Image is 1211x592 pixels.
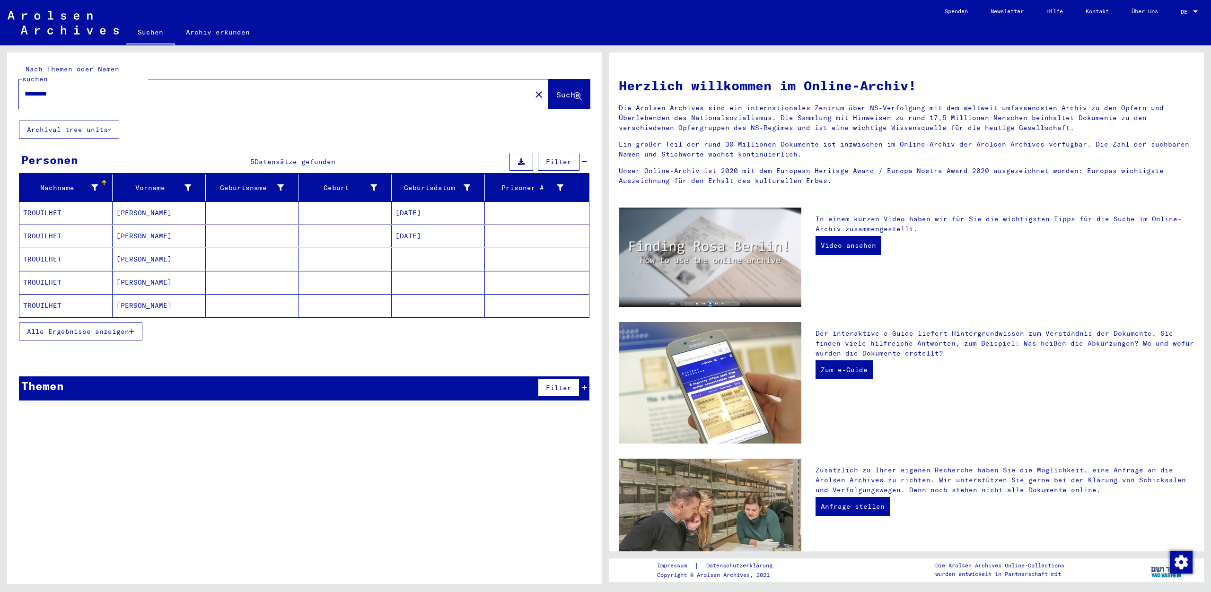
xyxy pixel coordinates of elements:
img: Arolsen_neg.svg [8,11,119,35]
button: Suche [548,79,590,109]
p: Der interaktive e-Guide liefert Hintergrundwissen zum Verständnis der Dokumente. Sie finden viele... [816,329,1194,358]
p: Zusätzlich zu Ihrer eigenen Recherche haben Sie die Möglichkeit, eine Anfrage an die Arolsen Arch... [816,465,1194,495]
mat-cell: TROUILHET [19,225,113,247]
p: In einem kurzen Video haben wir für Sie die wichtigsten Tipps für die Suche im Online-Archiv zusa... [816,214,1194,234]
mat-cell: [DATE] [392,201,485,224]
mat-header-cell: Geburtsdatum [392,174,485,201]
a: Suchen [126,21,175,45]
img: video.jpg [619,208,801,307]
h1: Herzlich willkommen im Online-Archiv! [619,76,1194,96]
button: Clear [529,85,548,104]
div: Geburtsdatum [395,183,470,193]
a: Archiv erkunden [175,21,261,44]
span: Filter [546,157,571,166]
div: | [657,561,784,571]
div: Personen [21,151,78,168]
div: Geburt‏ [302,183,377,193]
span: Filter [546,383,571,392]
div: Zustimmung ändern [1169,550,1192,573]
mat-cell: [PERSON_NAME] [113,248,206,270]
button: Filter [538,379,579,397]
a: Video ansehen [816,236,881,255]
div: Geburt‏ [302,180,391,195]
div: Themen [21,377,64,394]
p: Unser Online-Archiv ist 2020 mit dem European Heritage Award / Europa Nostra Award 2020 ausgezeic... [619,166,1194,186]
p: Copyright © Arolsen Archives, 2021 [657,571,784,579]
mat-cell: [PERSON_NAME] [113,201,206,224]
div: Geburtsname [210,180,298,195]
mat-cell: TROUILHET [19,248,113,270]
mat-icon: close [533,89,544,100]
mat-cell: [PERSON_NAME] [113,225,206,247]
div: Nachname [23,183,98,193]
div: Nachname [23,180,112,195]
mat-header-cell: Geburtsname [206,174,299,201]
mat-header-cell: Nachname [19,174,113,201]
mat-cell: TROUILHET [19,271,113,294]
mat-cell: [PERSON_NAME] [113,271,206,294]
mat-cell: TROUILHET [19,201,113,224]
span: Suche [556,90,580,99]
span: Datensätze gefunden [254,157,335,166]
mat-header-cell: Prisoner # [485,174,589,201]
a: Datenschutzerklärung [699,561,784,571]
a: Impressum [657,561,694,571]
mat-cell: [DATE] [392,225,485,247]
button: Archival tree units [19,121,119,139]
img: inquiries.jpg [619,459,801,581]
div: Prisoner # [489,180,578,195]
img: Zustimmung ändern [1170,551,1193,574]
mat-label: Nach Themen oder Namen suchen [22,65,119,83]
mat-header-cell: Vorname [113,174,206,201]
span: DE [1181,9,1191,15]
div: Geburtsdatum [395,180,484,195]
mat-cell: [PERSON_NAME] [113,294,206,317]
img: yv_logo.png [1149,558,1185,582]
div: Vorname [116,180,205,195]
span: Alle Ergebnisse anzeigen [27,327,129,336]
p: Die Arolsen Archives sind ein internationales Zentrum über NS-Verfolgung mit dem weltweit umfasse... [619,103,1194,133]
button: Alle Ergebnisse anzeigen [19,322,142,340]
button: Filter [538,153,579,171]
div: Geburtsname [210,183,284,193]
a: Anfrage stellen [816,497,890,516]
a: Zum e-Guide [816,360,873,379]
div: Vorname [116,183,191,193]
p: Ein großer Teil der rund 30 Millionen Dokumente ist inzwischen im Online-Archiv der Arolsen Archi... [619,139,1194,159]
mat-cell: TROUILHET [19,294,113,317]
img: eguide.jpg [619,322,801,444]
mat-header-cell: Geburt‏ [298,174,392,201]
p: wurden entwickelt in Partnerschaft mit [935,570,1064,578]
span: 5 [250,157,254,166]
p: Die Arolsen Archives Online-Collections [935,561,1064,570]
div: Prisoner # [489,183,563,193]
